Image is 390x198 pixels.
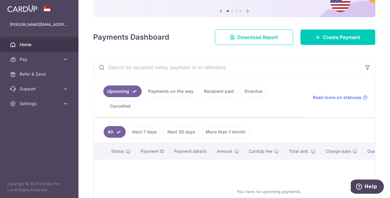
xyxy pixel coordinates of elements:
[215,30,293,45] a: Download Report
[217,148,232,154] span: Amount
[249,148,272,154] span: CardUp fee
[20,101,60,107] span: Settings
[20,71,60,77] span: Refer & Save
[240,85,266,97] a: Overdue
[237,34,278,41] span: Download Report
[128,126,161,138] a: Next 7 days
[20,42,60,48] span: Home
[103,85,142,97] a: Upcoming
[200,85,238,97] a: Recipient paid
[313,94,361,101] span: Read more on statuses
[300,30,375,45] a: Create Payment
[323,34,360,41] span: Create Payment
[202,126,250,138] a: More than 1 month
[93,32,169,43] h4: Payments Dashboard
[351,180,384,195] iframe: Opens a widget where you can find more information
[111,148,124,154] span: Status
[144,85,197,97] a: Payments on the way
[289,148,309,154] span: Total amt.
[367,148,386,154] span: Due date
[326,148,351,154] span: Charge date
[20,86,60,92] span: Support
[106,100,135,112] a: Cancelled
[313,94,368,101] a: Read more on statuses
[20,56,60,62] span: Pay
[10,22,69,28] p: [PERSON_NAME][EMAIL_ADDRESS][DOMAIN_NAME]
[7,5,37,12] img: CardUp
[104,126,126,138] a: All
[169,143,212,159] th: Payment details
[94,57,360,77] input: Search by recipient name, payment id or reference
[136,143,169,159] th: Payment ID
[163,126,199,138] a: Next 30 days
